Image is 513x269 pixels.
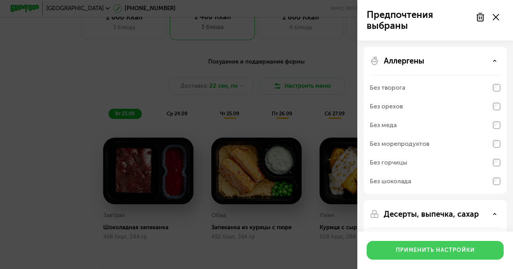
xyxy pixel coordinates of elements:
p: Предпочтения выбраны [367,9,471,31]
div: Без меда [370,120,397,130]
p: Десерты, выпечка, сахар [384,209,479,219]
div: Без морепродуктов [370,139,429,149]
button: Применить настройки [367,241,504,260]
div: Без творога [370,83,405,92]
div: Применить настройки [396,246,475,254]
p: Аллергены [384,56,424,65]
div: Без орехов [370,102,403,111]
div: Без горчицы [370,158,407,167]
div: Без шоколада [370,177,411,186]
